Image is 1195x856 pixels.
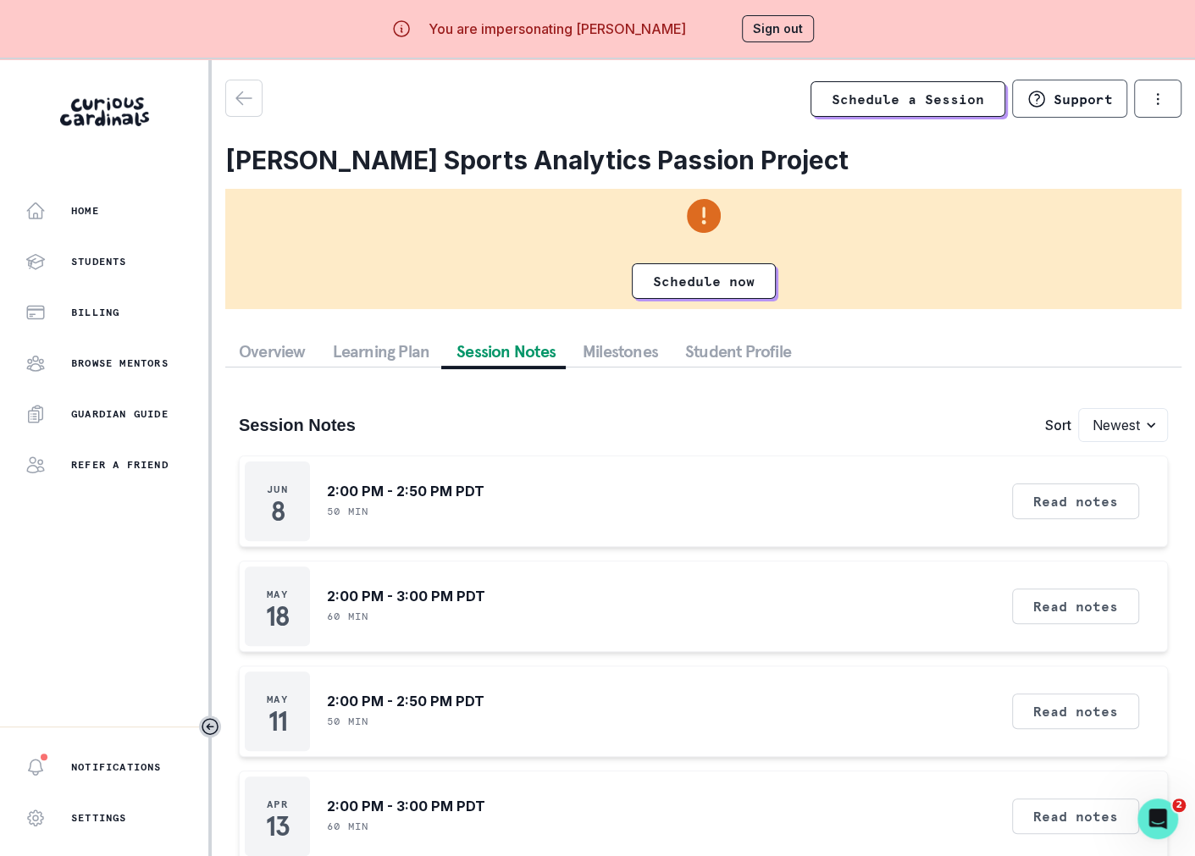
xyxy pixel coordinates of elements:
p: 18 [266,608,288,625]
p: 11 [268,713,286,730]
p: 2:00 PM - 3:00 PM PDT [327,796,485,816]
p: Apr [267,798,288,811]
p: 2:00 PM - 2:50 PM PDT [327,691,484,711]
a: Schedule a Session [810,81,1005,117]
p: Sort [1045,415,1071,435]
button: Student Profile [672,336,805,367]
button: Read notes [1012,483,1139,519]
button: options [1134,80,1181,118]
p: May [267,588,288,601]
iframe: Intercom live chat [1137,798,1178,839]
p: Refer a friend [71,458,169,472]
button: Read notes [1012,798,1139,834]
p: You are impersonating [PERSON_NAME] [429,19,686,39]
p: Students [71,255,127,268]
button: Overview [225,336,319,367]
p: 60 min [327,610,368,623]
p: Settings [71,811,127,825]
p: 50 min [327,715,368,728]
p: 2:00 PM - 3:00 PM PDT [327,586,485,606]
p: Home [71,204,99,218]
p: Browse Mentors [71,356,169,370]
button: Learning Plan [319,336,444,367]
h3: Session Notes [239,415,356,435]
p: 60 min [327,820,368,833]
button: Session Notes [443,336,569,367]
p: 8 [271,503,285,520]
img: Curious Cardinals Logo [60,97,149,126]
p: Guardian Guide [71,407,169,421]
button: Sign out [742,15,814,42]
p: 2:00 PM - 2:50 PM PDT [327,481,484,501]
button: Read notes [1012,693,1139,729]
button: Toggle sidebar [199,715,221,737]
p: May [267,693,288,706]
button: Support [1012,80,1127,118]
p: 13 [266,818,289,835]
button: Milestones [569,336,672,367]
button: Read notes [1012,588,1139,624]
span: 2 [1172,798,1186,812]
h2: [PERSON_NAME] Sports Analytics Passion Project [225,145,1181,175]
p: 50 min [327,505,368,518]
p: Notifications [71,760,162,774]
a: Schedule now [632,263,776,299]
p: Jun [267,483,288,496]
p: Support [1054,91,1113,108]
p: Billing [71,306,119,319]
